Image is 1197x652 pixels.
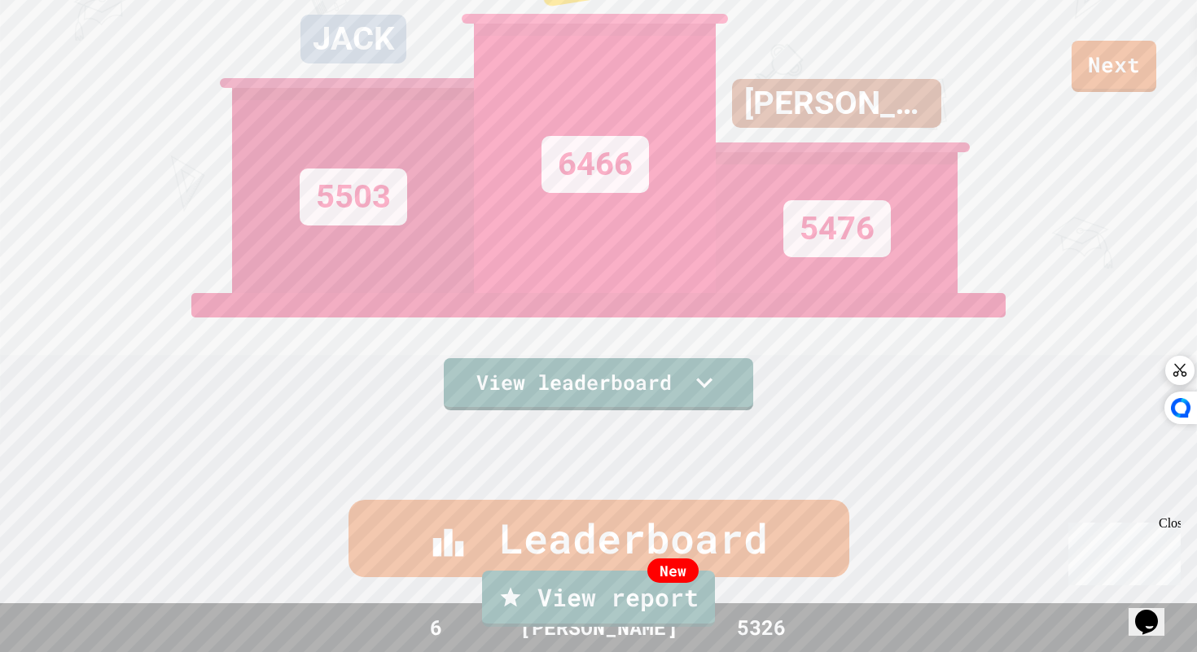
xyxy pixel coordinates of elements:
div: [PERSON_NAME] [732,79,941,128]
iframe: chat widget [1062,516,1181,585]
div: 6466 [541,136,649,193]
div: 5503 [300,168,407,225]
div: New [647,558,699,583]
a: View report [482,571,715,627]
div: JACK [300,15,406,63]
div: Leaderboard [349,500,849,577]
iframe: chat widget [1129,587,1181,636]
a: View leaderboard [444,358,753,410]
div: Chat with us now!Close [7,7,112,103]
a: Next [1072,41,1156,92]
div: 5476 [783,200,891,257]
